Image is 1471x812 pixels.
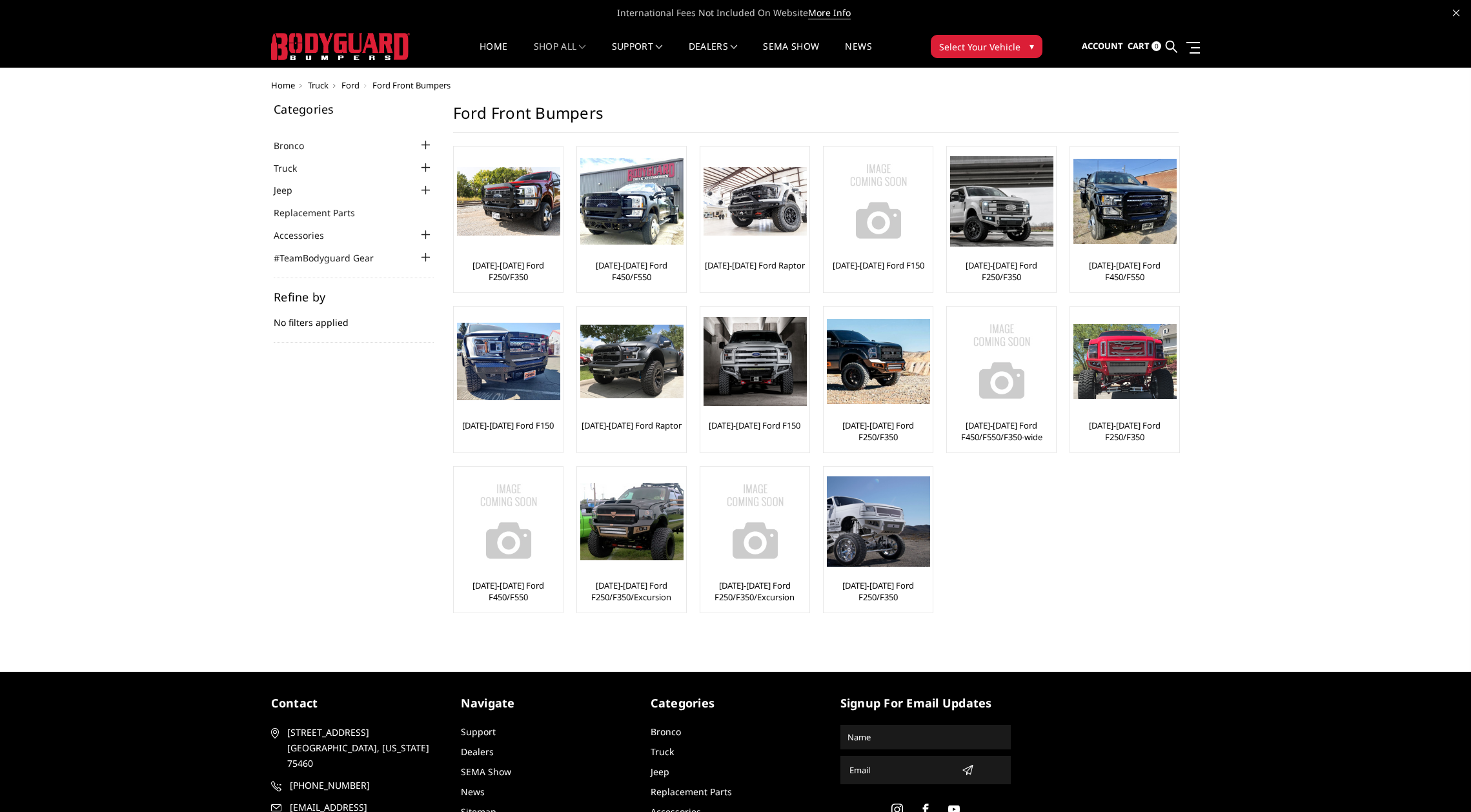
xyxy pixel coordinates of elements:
[271,79,295,91] a: Home
[308,79,329,91] a: Truck
[580,580,683,603] a: [DATE]-[DATE] Ford F250/F350/Excursion
[1128,40,1150,52] span: Cart
[709,420,800,431] a: [DATE]-[DATE] Ford F150
[1030,39,1034,53] span: ▾
[827,580,929,603] a: [DATE]-[DATE] Ford F250/F350
[274,291,434,343] div: No filters applied
[1073,259,1176,283] a: [DATE]-[DATE] Ford F450/F550
[457,259,560,283] a: [DATE]-[DATE] Ford F250/F350
[1073,420,1176,443] a: [DATE]-[DATE] Ford F250/F350
[844,760,957,780] input: Email
[845,42,871,67] a: News
[271,695,441,712] h5: contact
[274,161,313,175] a: Truck
[372,79,451,91] span: Ford Front Bumpers
[274,291,434,303] h5: Refine by
[457,470,560,573] a: No Image
[1082,29,1123,64] a: Account
[1128,29,1161,64] a: Cart 0
[651,766,669,778] a: Jeep
[704,580,806,603] a: [DATE]-[DATE] Ford F250/F350/Excursion
[461,766,511,778] a: SEMA Show
[651,746,674,758] a: Truck
[271,33,410,60] img: BODYGUARD BUMPERS
[689,42,738,67] a: Dealers
[274,103,434,115] h5: Categories
[950,310,1053,413] img: No Image
[461,695,631,712] h5: Navigate
[705,259,805,271] a: [DATE]-[DATE] Ford Raptor
[453,103,1179,133] h1: Ford Front Bumpers
[939,40,1020,54] span: Select Your Vehicle
[461,786,485,798] a: News
[480,42,507,67] a: Home
[651,695,821,712] h5: Categories
[457,470,560,573] img: No Image
[842,727,1009,747] input: Name
[274,139,320,152] a: Bronco
[271,778,441,793] a: [PHONE_NUMBER]
[840,695,1011,712] h5: signup for email updates
[950,310,1053,413] a: No Image
[274,228,340,242] a: Accessories
[287,725,437,771] span: [STREET_ADDRESS] [GEOGRAPHIC_DATA], [US_STATE] 75460
[1082,40,1123,52] span: Account
[582,420,682,431] a: [DATE]-[DATE] Ford Raptor
[950,420,1053,443] a: [DATE]-[DATE] Ford F450/F550/F350-wide
[274,251,390,265] a: #TeamBodyguard Gear
[274,183,309,197] a: Jeep
[461,746,494,758] a: Dealers
[931,35,1042,58] button: Select Your Vehicle
[274,206,371,219] a: Replacement Parts
[808,6,851,19] a: More Info
[1151,41,1161,51] span: 0
[763,42,819,67] a: SEMA Show
[341,79,360,91] a: Ford
[457,580,560,603] a: [DATE]-[DATE] Ford F450/F550
[461,726,496,738] a: Support
[651,786,732,798] a: Replacement Parts
[827,420,929,443] a: [DATE]-[DATE] Ford F250/F350
[704,470,807,573] img: No Image
[651,726,681,738] a: Bronco
[534,42,586,67] a: shop all
[827,150,930,253] img: No Image
[833,259,924,271] a: [DATE]-[DATE] Ford F150
[462,420,554,431] a: [DATE]-[DATE] Ford F150
[950,259,1053,283] a: [DATE]-[DATE] Ford F250/F350
[612,42,663,67] a: Support
[580,259,683,283] a: [DATE]-[DATE] Ford F450/F550
[290,778,440,793] span: [PHONE_NUMBER]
